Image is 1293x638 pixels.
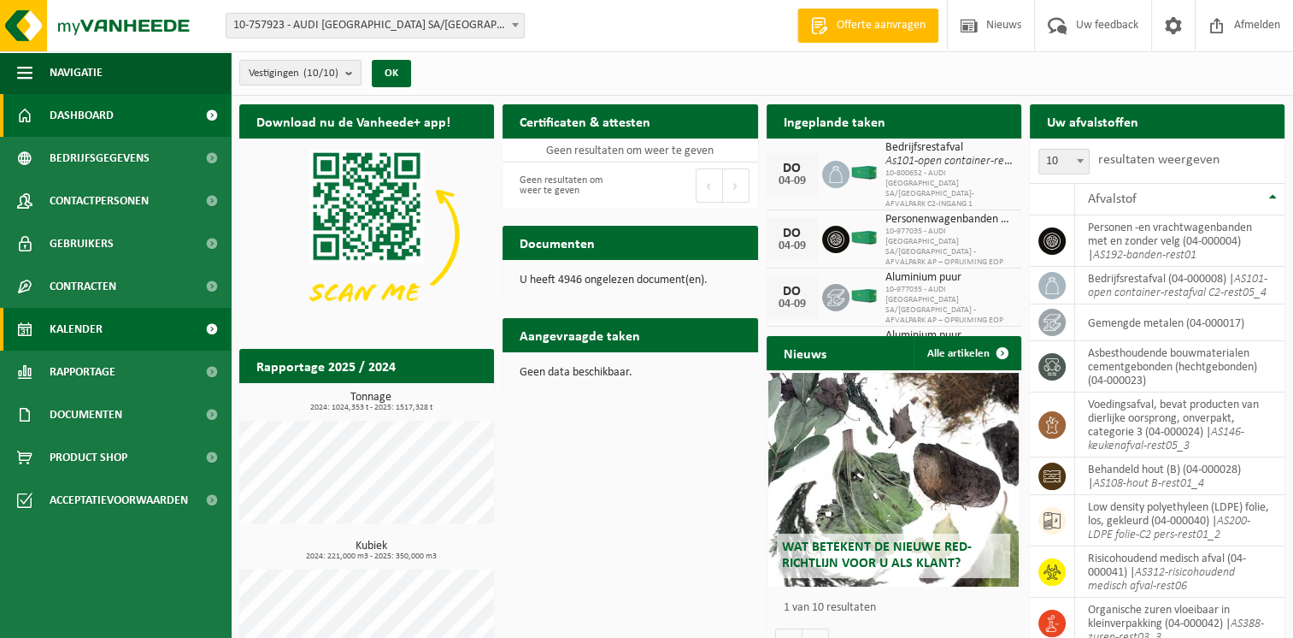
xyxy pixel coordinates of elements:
i: AS312-risicohoudend medisch afval-rest06 [1088,566,1235,593]
i: AS146-keukenafval-rest05_3 [1088,426,1244,452]
span: Contactpersonen [50,180,149,222]
img: HK-XC-40-GN-00 [849,165,879,180]
span: Dashboard [50,94,114,137]
span: Product Shop [50,436,127,479]
span: 10-757923 - AUDI BRUSSELS SA/NV - VORST [226,14,524,38]
a: Offerte aanvragen [797,9,938,43]
div: Geen resultaten om weer te geven [511,167,621,204]
p: 1 van 10 resultaten [784,602,1013,614]
span: Rapportage [50,351,115,393]
i: AS192-banden-rest01 [1093,249,1196,262]
h2: Aangevraagde taken [503,318,657,351]
span: Vestigingen [249,61,338,86]
span: 10 [1039,150,1089,174]
img: HK-XC-40-GN-00 [849,288,879,304]
span: 2024: 1024,353 t - 2025: 1517,328 t [248,404,494,412]
div: 04-09 [775,240,809,252]
span: Contracten [50,265,116,308]
i: AS101-open container-restafval C2-rest05_4 [1088,273,1267,299]
img: Download de VHEPlus App [239,139,494,330]
h2: Ingeplande taken [767,104,902,138]
span: Navigatie [50,51,103,94]
div: 04-09 [775,298,809,310]
h2: Documenten [503,226,612,259]
span: Kalender [50,308,103,351]
div: 04-09 [775,175,809,187]
span: Bedrijfsgegevens [50,137,150,180]
h2: Rapportage 2025 / 2024 [239,349,413,382]
p: U heeft 4946 ongelezen document(en). [520,275,740,287]
h2: Nieuws [767,336,843,369]
h2: Download nu de Vanheede+ app! [239,104,467,138]
span: 10-800652 - AUDI [GEOGRAPHIC_DATA] SA/[GEOGRAPHIC_DATA]-AFVALPARK C2-INGANG 1 [885,168,1013,210]
i: AS108-hout B-rest01_4 [1093,477,1204,490]
h3: Kubiek [248,541,494,561]
button: Vestigingen(10/10) [239,60,361,86]
button: Next [723,168,749,203]
td: risicohoudend medisch afval (04-000041) | [1075,546,1284,598]
a: Wat betekent de nieuwe RED-richtlijn voor u als klant? [768,373,1018,587]
div: DO [775,285,809,298]
button: OK [372,60,411,87]
i: As101-open container-restafval c2-rest05_4 [885,155,1096,168]
span: Bedrijfsrestafval [885,141,1013,155]
span: Documenten [50,393,122,436]
span: Offerte aanvragen [832,17,930,34]
h2: Uw afvalstoffen [1030,104,1155,138]
span: Gebruikers [50,222,114,265]
span: 2024: 221,000 m3 - 2025: 350,000 m3 [248,552,494,561]
span: 10 [1038,149,1090,174]
td: behandeld hout (B) (04-000028) | [1075,458,1284,495]
td: asbesthoudende bouwmaterialen cementgebonden (hechtgebonden) (04-000023) [1075,341,1284,393]
a: Alle artikelen [914,336,1020,370]
span: Wat betekent de nieuwe RED-richtlijn voor u als klant? [781,541,971,570]
h3: Tonnage [248,392,494,412]
div: DO [775,162,809,175]
td: voedingsafval, bevat producten van dierlijke oorsprong, onverpakt, categorie 3 (04-000024) | [1075,393,1284,458]
i: AS200-LDPE folie-C2 pers-rest01_2 [1088,515,1250,541]
span: Afvalstof [1088,192,1137,206]
span: 10-977035 - AUDI [GEOGRAPHIC_DATA] SA/[GEOGRAPHIC_DATA] - AFVALPARK AP – OPRUIMING EOP [885,227,1013,268]
button: Previous [696,168,723,203]
div: DO [775,227,809,240]
p: Geen data beschikbaar. [520,367,740,379]
span: 10-977035 - AUDI [GEOGRAPHIC_DATA] SA/[GEOGRAPHIC_DATA] - AFVALPARK AP – OPRUIMING EOP [885,285,1013,326]
label: resultaten weergeven [1098,153,1220,167]
img: HK-XC-40-GN-00 [849,230,879,245]
a: Bekijk rapportage [367,382,492,416]
span: Aluminium puur [885,271,1013,285]
td: low density polyethyleen (LDPE) folie, los, gekleurd (04-000040) | [1075,495,1284,546]
count: (10/10) [303,68,338,79]
h2: Certificaten & attesten [503,104,667,138]
td: personen -en vrachtwagenbanden met en zonder velg (04-000004) | [1075,216,1284,267]
td: Geen resultaten om weer te geven [503,139,757,162]
span: Personenwagenbanden met en zonder velg [885,213,1013,227]
td: gemengde metalen (04-000017) [1075,304,1284,341]
span: 10-757923 - AUDI BRUSSELS SA/NV - VORST [226,13,525,38]
td: bedrijfsrestafval (04-000008) | [1075,267,1284,304]
span: Acceptatievoorwaarden [50,479,188,522]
